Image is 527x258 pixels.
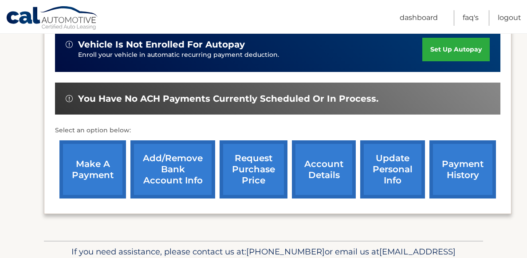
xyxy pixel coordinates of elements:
a: FAQ's [463,10,479,26]
a: account details [292,140,356,198]
p: Enroll your vehicle in automatic recurring payment deduction. [78,50,422,60]
a: set up autopay [422,38,490,61]
a: Add/Remove bank account info [130,140,215,198]
img: alert-white.svg [66,41,73,48]
img: alert-white.svg [66,95,73,102]
a: Cal Automotive [6,6,99,32]
a: Dashboard [400,10,438,26]
a: request purchase price [220,140,287,198]
p: Select an option below: [55,125,500,136]
span: [PHONE_NUMBER] [246,246,325,257]
span: You have no ACH payments currently scheduled or in process. [78,93,378,104]
a: payment history [429,140,496,198]
a: make a payment [59,140,126,198]
span: vehicle is not enrolled for autopay [78,39,245,50]
a: Logout [498,10,521,26]
a: update personal info [360,140,425,198]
